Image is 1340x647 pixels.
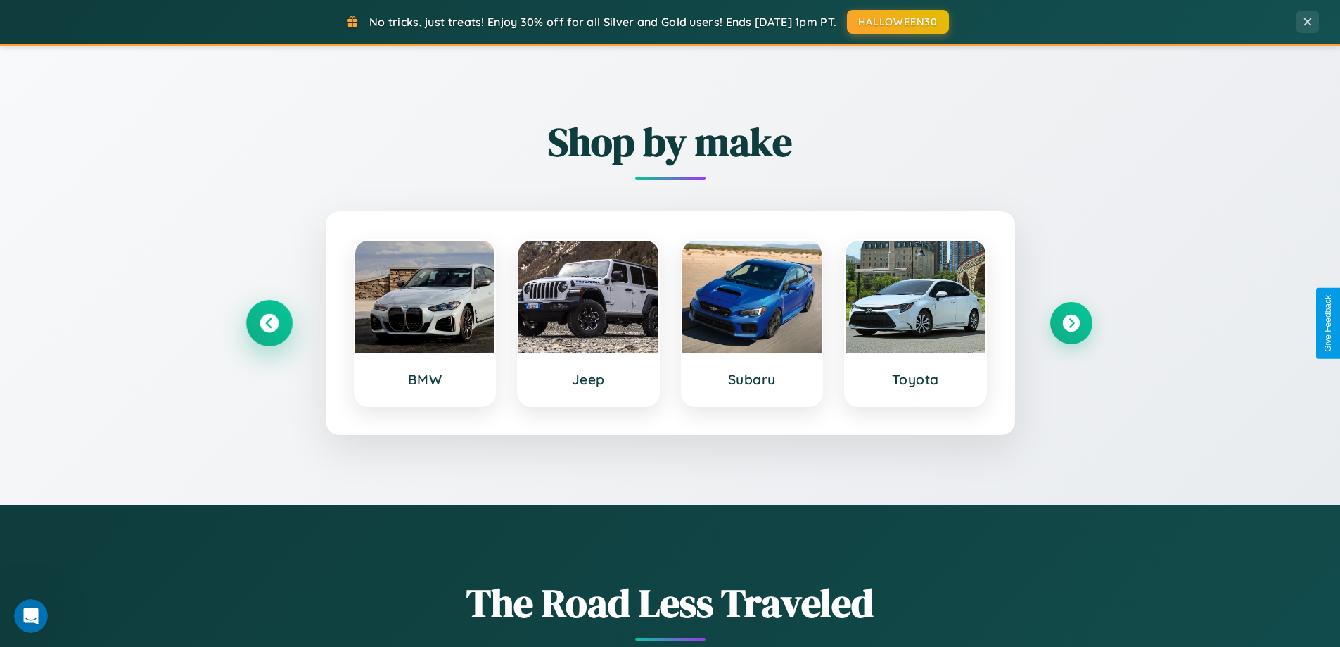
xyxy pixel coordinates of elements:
[696,371,808,388] h3: Subaru
[1323,295,1333,352] div: Give Feedback
[369,371,481,388] h3: BMW
[248,576,1092,630] h1: The Road Less Traveled
[14,599,48,633] iframe: Intercom live chat
[847,10,949,34] button: HALLOWEEN30
[369,15,836,29] span: No tricks, just treats! Enjoy 30% off for all Silver and Gold users! Ends [DATE] 1pm PT.
[860,371,971,388] h3: Toyota
[248,115,1092,169] h2: Shop by make
[532,371,644,388] h3: Jeep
